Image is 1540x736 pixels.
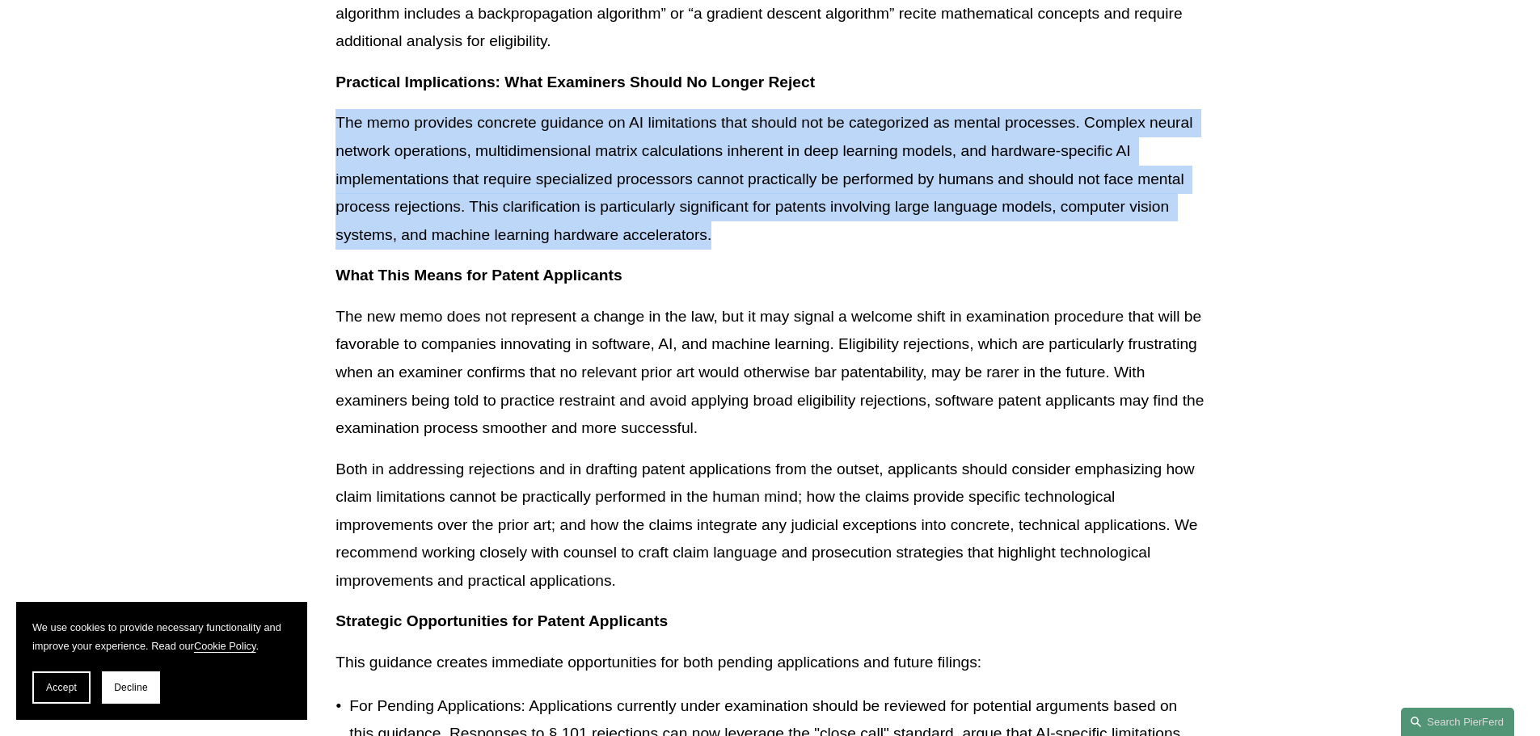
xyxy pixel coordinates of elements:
[1401,708,1514,736] a: Search this site
[46,682,77,693] span: Accept
[16,602,307,720] section: Cookie banner
[194,640,256,652] a: Cookie Policy
[114,682,148,693] span: Decline
[335,109,1204,249] p: The memo provides concrete guidance on AI limitations that should not be categorized as mental pr...
[335,456,1204,595] p: Both in addressing rejections and in drafting patent applications from the outset, applicants sho...
[335,267,622,284] strong: What This Means for Patent Applicants
[32,671,91,704] button: Accept
[335,612,668,629] strong: Strategic Opportunities for Patent Applicants
[335,74,815,90] strong: Practical Implications: What Examiners Should No Longer Reject
[335,649,1204,677] p: This guidance creates immediate opportunities for both pending applications and future filings:
[32,618,291,655] p: We use cookies to provide necessary functionality and improve your experience. Read our .
[335,303,1204,443] p: The new memo does not represent a change in the law, but it may signal a welcome shift in examina...
[102,671,160,704] button: Decline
